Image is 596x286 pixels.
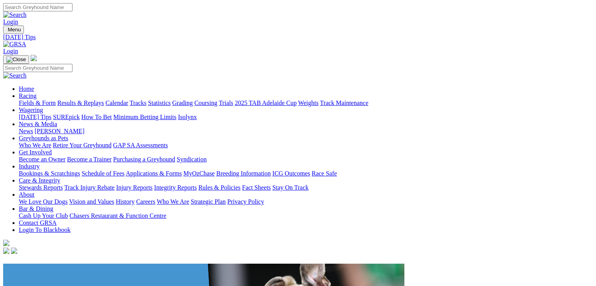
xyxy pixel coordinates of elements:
[3,240,9,246] img: logo-grsa-white.png
[19,128,33,134] a: News
[130,100,147,106] a: Tracks
[19,121,57,127] a: News & Media
[82,114,112,120] a: How To Bet
[67,156,112,163] a: Become a Trainer
[19,156,593,163] div: Get Involved
[19,219,56,226] a: Contact GRSA
[198,184,241,191] a: Rules & Policies
[136,198,155,205] a: Careers
[19,107,43,113] a: Wagering
[216,170,271,177] a: Breeding Information
[19,226,71,233] a: Login To Blackbook
[19,100,593,107] div: Racing
[8,27,21,33] span: Menu
[178,114,197,120] a: Isolynx
[19,212,593,219] div: Bar & Dining
[320,100,368,106] a: Track Maintenance
[19,85,34,92] a: Home
[19,170,80,177] a: Bookings & Scratchings
[105,100,128,106] a: Calendar
[194,100,217,106] a: Coursing
[191,198,226,205] a: Strategic Plan
[3,25,24,34] button: Toggle navigation
[19,184,63,191] a: Stewards Reports
[113,114,176,120] a: Minimum Betting Limits
[3,3,72,11] input: Search
[219,100,233,106] a: Trials
[312,170,337,177] a: Race Safe
[19,170,593,177] div: Industry
[242,184,271,191] a: Fact Sheets
[19,114,593,121] div: Wagering
[19,212,68,219] a: Cash Up Your Club
[3,41,26,48] img: GRSA
[19,156,65,163] a: Become an Owner
[183,170,215,177] a: MyOzChase
[3,55,29,64] button: Toggle navigation
[113,156,175,163] a: Purchasing a Greyhound
[19,135,68,141] a: Greyhounds as Pets
[148,100,171,106] a: Statistics
[69,212,166,219] a: Chasers Restaurant & Function Centre
[3,34,593,41] a: [DATE] Tips
[19,142,593,149] div: Greyhounds as Pets
[19,149,52,156] a: Get Involved
[19,100,56,106] a: Fields & Form
[69,198,114,205] a: Vision and Values
[19,92,36,99] a: Racing
[177,156,207,163] a: Syndication
[272,184,308,191] a: Stay On Track
[34,128,84,134] a: [PERSON_NAME]
[19,184,593,191] div: Care & Integrity
[19,142,51,148] a: Who We Are
[19,191,34,198] a: About
[154,184,197,191] a: Integrity Reports
[19,198,593,205] div: About
[53,114,80,120] a: SUREpick
[31,55,37,61] img: logo-grsa-white.png
[19,177,60,184] a: Care & Integrity
[172,100,193,106] a: Grading
[3,18,18,25] a: Login
[272,170,310,177] a: ICG Outcomes
[6,56,26,63] img: Close
[82,170,124,177] a: Schedule of Fees
[19,163,40,170] a: Industry
[157,198,189,205] a: Who We Are
[116,198,134,205] a: History
[53,142,112,148] a: Retire Your Greyhound
[227,198,264,205] a: Privacy Policy
[113,142,168,148] a: GAP SA Assessments
[64,184,114,191] a: Track Injury Rebate
[19,205,53,212] a: Bar & Dining
[3,248,9,254] img: facebook.svg
[126,170,182,177] a: Applications & Forms
[3,72,27,79] img: Search
[3,64,72,72] input: Search
[116,184,152,191] a: Injury Reports
[19,128,593,135] div: News & Media
[235,100,297,106] a: 2025 TAB Adelaide Cup
[19,114,51,120] a: [DATE] Tips
[11,248,17,254] img: twitter.svg
[298,100,319,106] a: Weights
[57,100,104,106] a: Results & Replays
[19,198,67,205] a: We Love Our Dogs
[3,48,18,54] a: Login
[3,11,27,18] img: Search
